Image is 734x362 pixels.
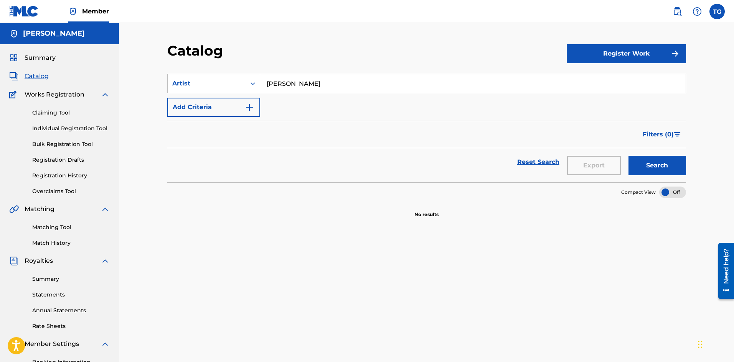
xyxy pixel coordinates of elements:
span: Filters ( 0 ) [643,130,674,139]
a: Matching Tool [32,223,110,231]
button: Add Criteria [167,98,260,117]
img: expand [101,205,110,214]
span: Summary [25,53,56,62]
h5: Tyshawn Grauvogl [23,29,85,38]
button: Filters (0) [638,125,686,144]
a: Claiming Tool [32,109,110,117]
span: Member [82,7,109,16]
img: Summary [9,53,18,62]
a: Registration Drafts [32,156,110,164]
img: MLC Logo [9,6,39,17]
img: Member Settings [9,339,18,349]
img: Matching [9,205,19,214]
img: Catalog [9,72,18,81]
a: CatalogCatalog [9,72,49,81]
img: Works Registration [9,90,19,99]
a: Annual Statements [32,306,110,314]
img: help [693,7,702,16]
a: Public Search [670,4,685,19]
a: Match History [32,239,110,247]
span: Compact View [621,189,656,196]
div: Drag [698,333,703,356]
a: SummarySummary [9,53,56,62]
span: Royalties [25,256,53,265]
button: Register Work [567,44,686,63]
span: Matching [25,205,54,214]
a: Summary [32,275,110,283]
img: expand [101,90,110,99]
button: Search [628,156,686,175]
span: Member Settings [25,339,79,349]
img: f7272a7cc735f4ea7f67.svg [671,49,680,58]
img: expand [101,256,110,265]
h2: Catalog [167,42,227,59]
a: Registration History [32,172,110,180]
img: filter [674,132,681,137]
div: Artist [172,79,241,88]
a: Individual Registration Tool [32,124,110,133]
div: User Menu [709,4,725,19]
iframe: Chat Widget [696,325,734,362]
span: Catalog [25,72,49,81]
a: Bulk Registration Tool [32,140,110,148]
a: Overclaims Tool [32,187,110,195]
img: Top Rightsholder [68,7,78,16]
img: expand [101,339,110,349]
div: Help [689,4,705,19]
img: Accounts [9,29,18,38]
img: search [673,7,682,16]
p: No results [414,202,439,218]
iframe: Resource Center [713,240,734,302]
img: 9d2ae6d4665cec9f34b9.svg [245,103,254,112]
a: Statements [32,291,110,299]
form: Search Form [167,74,686,182]
img: Royalties [9,256,18,265]
span: Works Registration [25,90,84,99]
a: Reset Search [513,154,563,170]
a: Rate Sheets [32,322,110,330]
